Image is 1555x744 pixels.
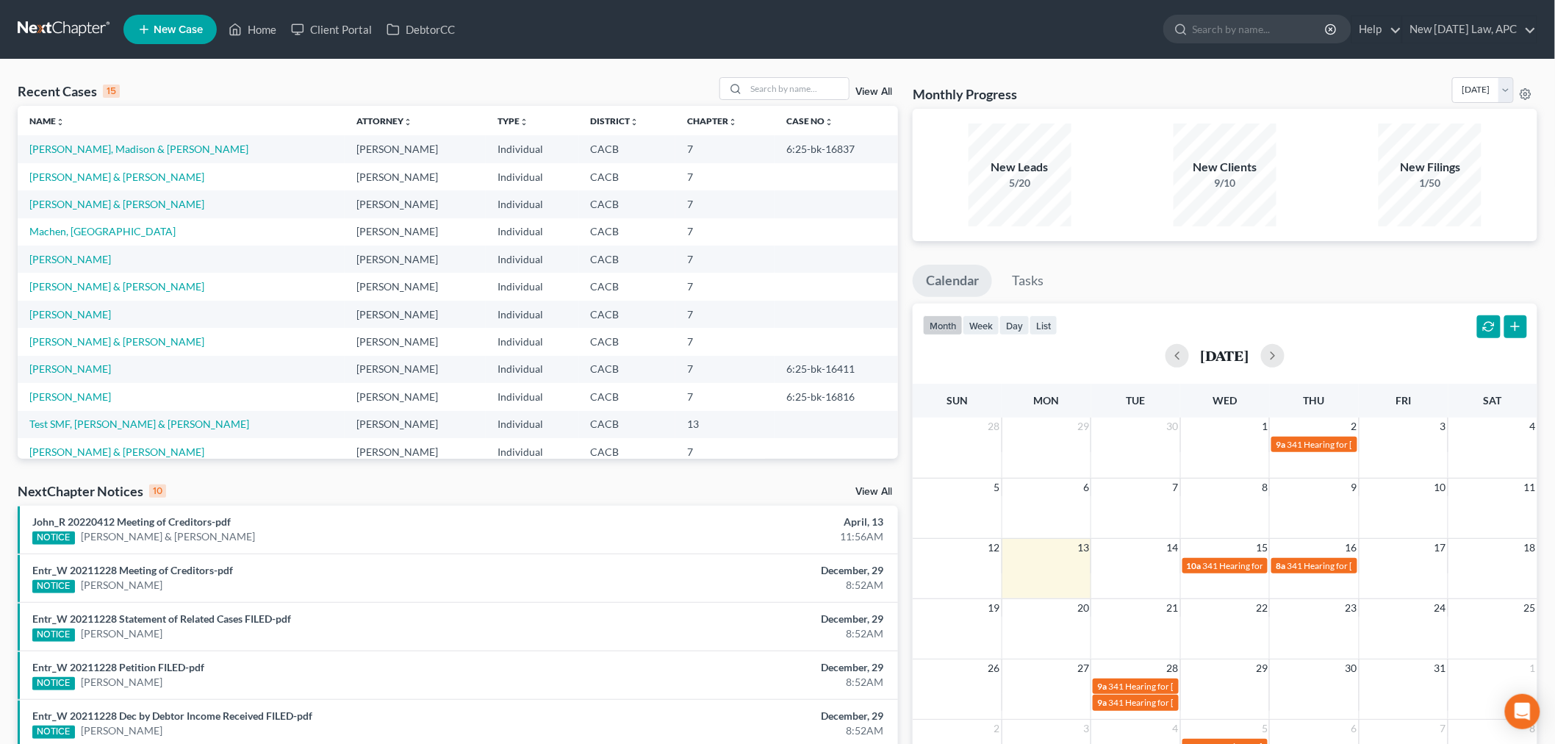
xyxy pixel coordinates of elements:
span: 6 [1350,720,1359,737]
td: Individual [486,301,578,328]
td: Individual [486,273,578,300]
span: 24 [1433,599,1448,617]
td: CACB [579,163,676,190]
a: [PERSON_NAME] & [PERSON_NAME] [81,529,256,544]
td: Individual [486,163,578,190]
span: 7 [1171,479,1180,496]
span: 2 [1350,418,1359,435]
a: Districtunfold_more [591,115,639,126]
a: Client Portal [284,16,379,43]
span: 29 [1076,418,1091,435]
span: 12 [987,539,1002,557]
td: 7 [675,356,774,383]
span: 29 [1254,659,1269,677]
div: Recent Cases [18,82,120,100]
td: CACB [579,135,676,162]
td: 6:25-bk-16837 [775,135,898,162]
span: 22 [1254,599,1269,617]
i: unfold_more [520,118,528,126]
td: [PERSON_NAME] [345,356,486,383]
td: CACB [579,301,676,328]
a: Test SMF, [PERSON_NAME] & [PERSON_NAME] [29,418,249,430]
span: 18 [1523,539,1537,557]
td: [PERSON_NAME] [345,135,486,162]
div: NextChapter Notices [18,482,166,500]
a: [PERSON_NAME] [29,390,111,403]
td: [PERSON_NAME] [345,383,486,410]
span: 17 [1433,539,1448,557]
i: unfold_more [631,118,639,126]
span: 26 [987,659,1002,677]
span: 25 [1523,599,1537,617]
td: [PERSON_NAME] [345,438,486,465]
a: Tasks [999,265,1057,297]
div: 8:52AM [609,626,883,641]
a: [PERSON_NAME] & [PERSON_NAME] [29,446,204,458]
td: Individual [486,356,578,383]
div: 8:52AM [609,723,883,738]
a: Nameunfold_more [29,115,65,126]
a: [PERSON_NAME] [29,253,111,265]
a: New [DATE] Law, APC [1403,16,1537,43]
div: 8:52AM [609,675,883,690]
div: NOTICE [32,726,75,739]
span: Fri [1396,394,1411,407]
span: 19 [987,599,1002,617]
td: 7 [675,438,774,465]
div: 11:56AM [609,529,883,544]
td: CACB [579,438,676,465]
div: 8:52AM [609,578,883,593]
span: 11 [1523,479,1537,496]
span: 9a [1097,697,1107,708]
td: Individual [486,218,578,246]
td: Individual [486,190,578,218]
span: 9 [1350,479,1359,496]
span: 341 Hearing for [PERSON_NAME] [1287,560,1418,571]
span: 30 [1166,418,1180,435]
span: 23 [1344,599,1359,617]
i: unfold_more [403,118,412,126]
div: NOTICE [32,532,75,545]
td: 7 [675,190,774,218]
a: Entr_W 20211228 Meeting of Creditors-pdf [32,564,233,576]
td: 7 [675,218,774,246]
a: [PERSON_NAME] [29,308,111,321]
td: Individual [486,328,578,355]
td: [PERSON_NAME] [345,246,486,273]
div: December, 29 [609,709,883,723]
td: [PERSON_NAME] [345,190,486,218]
i: unfold_more [825,118,833,126]
span: 10a [1187,560,1202,571]
input: Search by name... [746,78,849,99]
div: 5/20 [969,176,1071,190]
div: NOTICE [32,580,75,593]
span: 6 [1082,479,1091,496]
div: NOTICE [32,677,75,690]
td: CACB [579,356,676,383]
td: Individual [486,383,578,410]
td: 7 [675,328,774,355]
td: [PERSON_NAME] [345,218,486,246]
a: Machen, [GEOGRAPHIC_DATA] [29,225,176,237]
span: 8a [1276,560,1285,571]
a: [PERSON_NAME] [29,362,111,375]
td: 7 [675,246,774,273]
td: [PERSON_NAME] [345,273,486,300]
span: 10 [1433,479,1448,496]
span: 341 Hearing for [PERSON_NAME] [1108,697,1240,708]
td: CACB [579,328,676,355]
div: New Filings [1379,159,1482,176]
span: 15 [1254,539,1269,557]
a: Home [221,16,284,43]
td: CACB [579,218,676,246]
span: Wed [1213,394,1237,407]
td: 6:25-bk-16411 [775,356,898,383]
span: Mon [1034,394,1060,407]
a: [PERSON_NAME] & [PERSON_NAME] [29,198,204,210]
button: day [999,315,1030,335]
a: [PERSON_NAME] [81,723,162,738]
a: [PERSON_NAME], Madison & [PERSON_NAME] [29,143,248,155]
span: 1 [1260,418,1269,435]
div: New Leads [969,159,1071,176]
div: New Clients [1174,159,1276,176]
